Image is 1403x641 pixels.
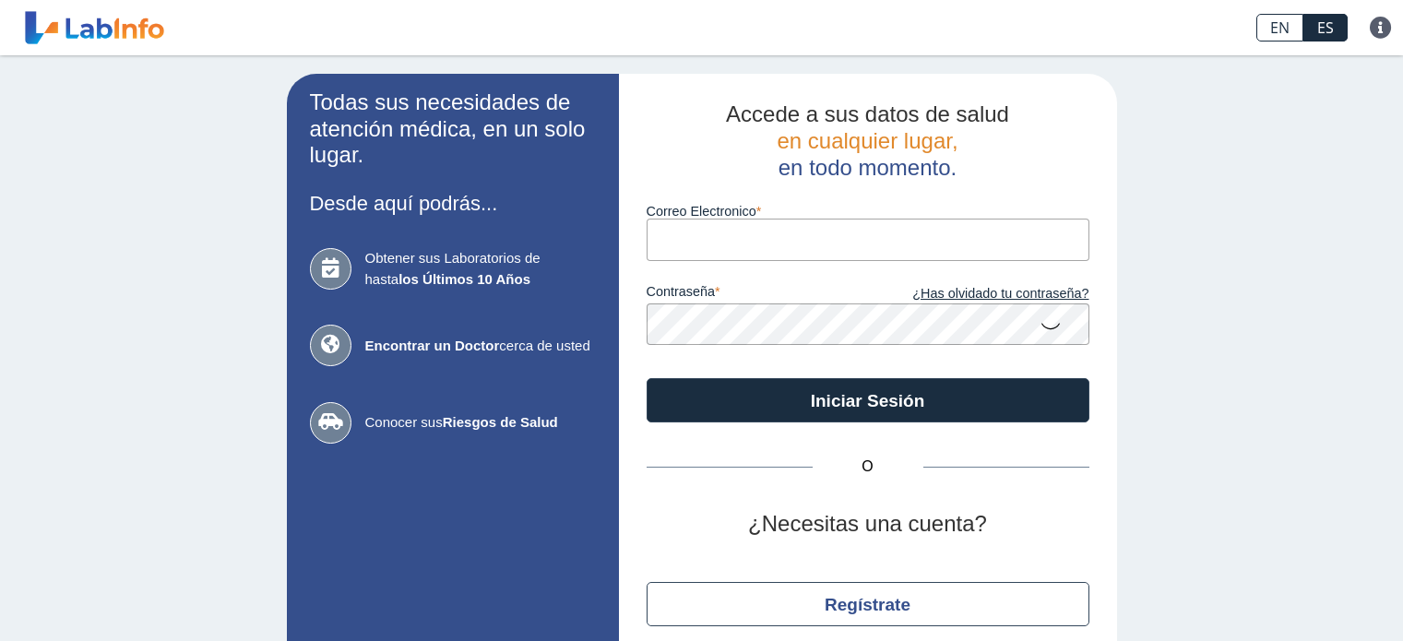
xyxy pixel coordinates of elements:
span: en todo momento. [779,155,957,180]
span: O [813,456,923,478]
span: Accede a sus datos de salud [726,101,1009,126]
b: Encontrar un Doctor [365,338,500,353]
label: contraseña [647,284,868,304]
a: ¿Has olvidado tu contraseña? [868,284,1089,304]
a: ES [1303,14,1348,42]
h2: Todas sus necesidades de atención médica, en un solo lugar. [310,89,596,169]
h2: ¿Necesitas una cuenta? [647,511,1089,538]
span: cerca de usted [365,336,596,357]
span: en cualquier lugar, [777,128,957,153]
button: Regístrate [647,582,1089,626]
button: Iniciar Sesión [647,378,1089,422]
a: EN [1256,14,1303,42]
b: Riesgos de Salud [443,414,558,430]
label: Correo Electronico [647,204,1089,219]
span: Obtener sus Laboratorios de hasta [365,248,596,290]
b: los Últimos 10 Años [398,271,530,287]
span: Conocer sus [365,412,596,433]
h3: Desde aquí podrás... [310,192,596,215]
